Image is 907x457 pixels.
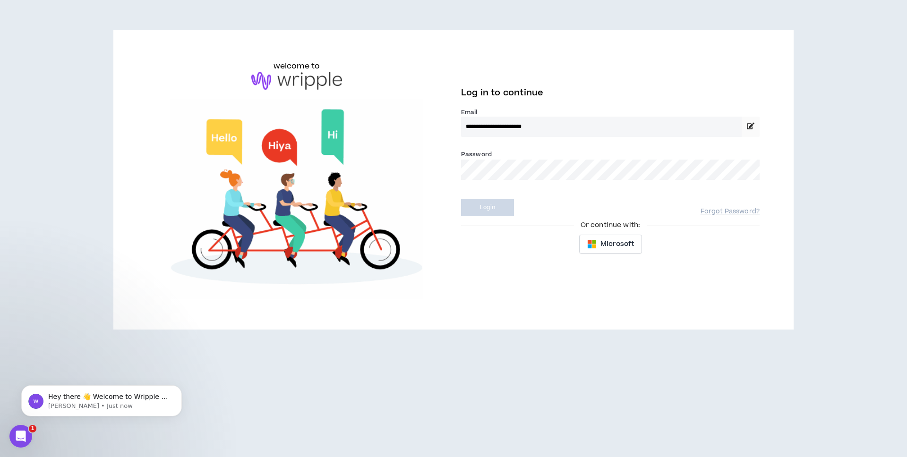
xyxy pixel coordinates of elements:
iframe: Intercom notifications message [7,365,196,432]
span: Microsoft [600,239,634,249]
button: Login [461,199,514,216]
label: Email [461,108,760,117]
span: 1 [29,425,36,432]
button: Microsoft [579,235,642,254]
img: logo-brand.png [251,72,342,90]
img: Welcome to Wripple [147,99,446,299]
a: Forgot Password? [701,207,760,216]
iframe: Intercom live chat [9,425,32,448]
h6: welcome to [274,60,320,72]
span: Log in to continue [461,87,543,99]
label: Password [461,150,492,159]
span: Or continue with: [574,220,647,230]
